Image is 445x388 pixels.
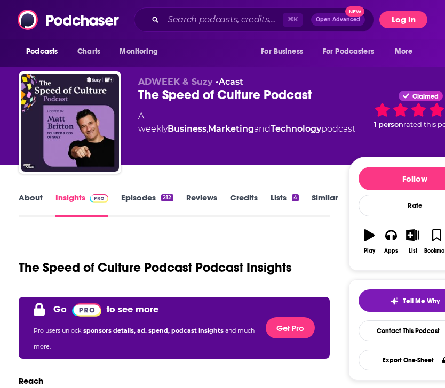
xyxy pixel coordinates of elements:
[384,248,398,254] div: Apps
[219,77,243,87] a: Acast
[163,11,283,28] input: Search podcasts, credits, & more...
[208,124,254,134] a: Marketing
[230,192,258,217] a: Credits
[271,192,299,217] a: Lists4
[216,77,243,87] span: •
[168,124,206,134] a: Business
[70,42,107,62] a: Charts
[345,6,364,17] span: New
[121,192,173,217] a: Episodes212
[72,303,101,317] img: Podchaser Pro
[359,222,380,261] button: Play
[19,376,43,386] h3: Reach
[26,44,58,59] span: Podcasts
[283,13,303,27] span: ⌘ K
[19,192,43,217] a: About
[134,7,374,32] div: Search podcasts, credits, & more...
[323,44,374,59] span: For Podcasters
[253,42,316,62] button: open menu
[186,192,217,217] a: Reviews
[77,44,100,59] span: Charts
[390,297,399,305] img: tell me why sparkle
[19,42,71,62] button: open menu
[412,94,439,99] span: Claimed
[138,77,213,87] span: ADWEEK & Suzy
[266,317,315,338] button: Get Pro
[316,42,390,62] button: open menu
[387,42,426,62] button: open menu
[53,303,67,315] p: Go
[261,44,303,59] span: For Business
[409,248,417,254] div: List
[364,248,375,254] div: Play
[90,194,108,203] img: Podchaser Pro
[292,194,299,201] div: 4
[107,303,158,315] p: to see more
[402,222,424,261] button: List
[316,17,360,22] span: Open Advanced
[161,194,173,201] div: 212
[21,74,119,172] img: The Speed of Culture Podcast
[55,192,108,217] a: InsightsPodchaser Pro
[19,260,292,276] h1: The Speed of Culture Podcast Podcast Insights
[403,297,440,305] span: Tell Me Why
[72,301,101,317] a: Pro website
[83,327,225,334] span: sponsors details, ad. spend, podcast insights
[254,124,271,134] span: and
[395,44,413,59] span: More
[206,124,208,134] span: ,
[138,110,355,135] div: A weekly podcast
[374,120,403,128] span: 1 person
[380,222,402,261] button: Apps
[312,192,338,217] a: Similar
[120,44,157,59] span: Monitoring
[34,322,257,354] p: Pro users unlock and much more.
[18,10,120,30] img: Podchaser - Follow, Share and Rate Podcasts
[271,124,321,134] a: Technology
[311,13,365,26] button: Open AdvancedNew
[379,11,427,28] button: Log In
[112,42,171,62] button: open menu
